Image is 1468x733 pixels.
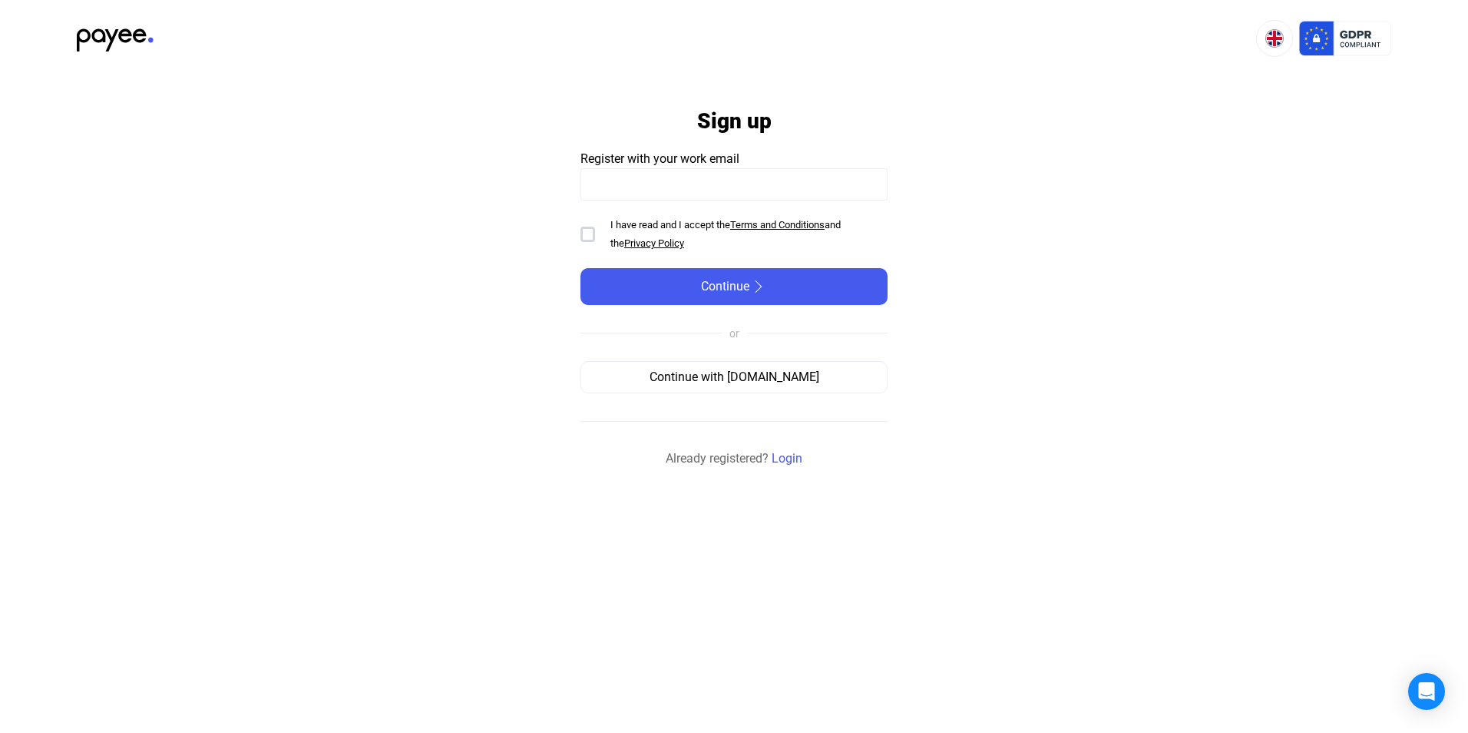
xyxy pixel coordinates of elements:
button: EN [1256,20,1293,57]
button: Continue with [DOMAIN_NAME] [580,361,888,393]
a: Terms and Conditions [730,219,825,231]
a: Login [772,449,802,468]
span: I have read and I accept the [610,219,730,231]
a: Privacy Policy [624,237,686,249]
img: black-payee-blue-dot.svg [77,20,154,51]
img: EN [1265,29,1284,48]
span: Already registered? [666,449,769,468]
u: Privacy Policy [624,237,684,249]
img: gdpr [1299,20,1391,57]
span: Continue [701,277,749,296]
span: Register with your work email [580,151,739,166]
div: or [729,324,739,343]
div: Continue with [DOMAIN_NAME] [586,368,882,386]
div: Open Intercom Messenger [1408,673,1445,710]
h1: Sign up [697,108,772,134]
img: arrow-right-white [749,280,768,293]
button: Continuearrow-right-white [580,268,888,305]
